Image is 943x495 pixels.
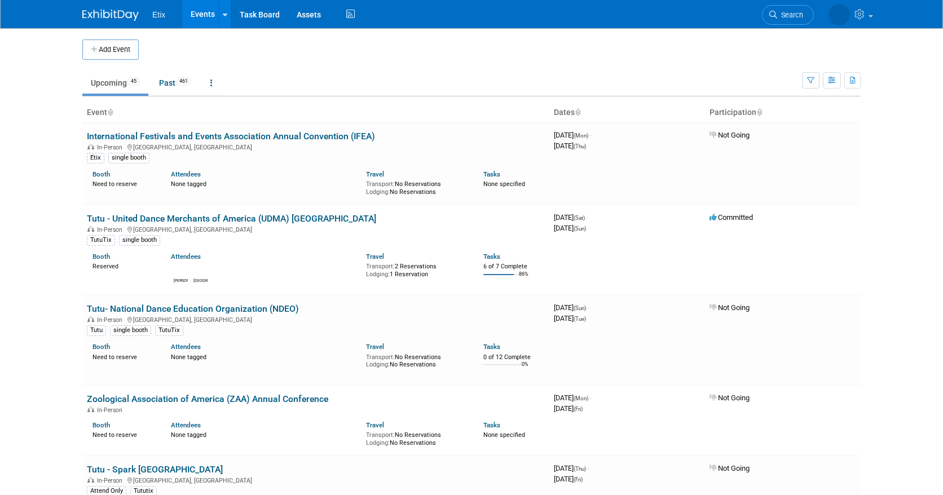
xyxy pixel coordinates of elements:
div: 2 Reservations 1 Reservation [366,260,466,278]
a: Tasks [483,170,500,178]
a: Travel [366,253,384,260]
div: TutuTix [155,369,183,379]
div: Lakisha Cooper [174,313,188,320]
img: ExhibitDay [82,10,139,21]
div: single booth [110,369,151,379]
div: No Reservations No Reservations [366,473,466,490]
div: single booth [119,235,160,245]
span: (Tue) [574,360,586,366]
span: (Sun) [574,349,586,355]
div: No Reservations No Reservations [366,395,466,412]
span: (Fri) [574,450,583,456]
div: Sydney Lyman [193,324,208,330]
img: Lakisha Cooper [174,263,188,313]
span: (Mon) [574,132,588,139]
a: Tasks [483,253,500,260]
div: None tagged [171,178,358,188]
img: In-Person Event [87,450,94,456]
span: Not Going [710,437,750,446]
div: Need to reserve [92,395,154,405]
button: Add Event [82,39,139,60]
div: Need to reserve [92,473,154,483]
span: [DATE] [554,437,592,446]
a: Search [719,5,770,25]
img: In-Person Event [87,226,94,232]
div: 6 of 7 Complete [483,263,545,271]
span: (Thu) [574,143,586,149]
a: Booth [92,253,110,260]
a: Sort by Start Date [575,108,580,117]
img: Jared McEntire [785,6,850,19]
img: In-Person Event [87,360,94,366]
a: Sort by Participation Type [756,108,762,117]
a: Past461 [151,72,200,94]
span: - [587,213,588,222]
a: International Festivals and Events Association Annual Convention (IFEA) [87,131,375,142]
a: Tutu - United Dance Merchants of America (UDMA) [GEOGRAPHIC_DATA] [87,213,376,224]
span: Lodging: [366,483,390,490]
span: In-Person [97,226,126,233]
span: (Sat) [574,215,585,221]
div: single booth [108,153,149,163]
div: 0 of 12 Complete [483,397,545,405]
span: Search [734,11,760,19]
img: Sydney Lyman [193,263,208,324]
div: Reserved [92,260,154,271]
span: Transport: [366,475,395,483]
a: Booth [92,387,110,395]
a: Tasks [483,387,500,395]
span: In-Person [97,144,126,151]
img: In-Person Event [87,144,94,149]
div: None tagged [171,395,358,405]
a: Tasks [483,465,500,473]
span: Committed [710,213,753,222]
a: Upcoming45 [82,72,148,94]
span: [DATE] [554,358,586,366]
div: [GEOGRAPHIC_DATA], [GEOGRAPHIC_DATA] [87,359,545,368]
span: (Mon) [574,439,588,445]
span: [DATE] [554,448,583,457]
a: Sort by Event Name [107,108,113,117]
div: [GEOGRAPHIC_DATA], [GEOGRAPHIC_DATA] [87,224,545,233]
span: Transport: [366,263,395,270]
a: Attendees [171,465,201,473]
div: No Reservations No Reservations [366,178,466,196]
a: Booth [92,170,110,178]
span: [DATE] [554,213,588,222]
div: None tagged [171,473,358,483]
span: Lodging: [366,271,390,278]
span: - [588,347,589,356]
span: [DATE] [554,347,589,356]
th: Dates [549,103,705,122]
span: Not Going [710,131,750,139]
a: Attendees [171,253,201,260]
div: Need to reserve [92,178,154,188]
span: [DATE] [554,142,586,150]
span: None specified [483,475,525,483]
a: Travel [366,170,384,178]
td: 0% [522,405,528,421]
span: Lodging: [366,405,390,412]
span: - [590,437,592,446]
span: - [590,131,592,139]
th: Event [82,103,549,122]
a: Booth [92,465,110,473]
div: Tutu [87,369,106,379]
span: None specified [483,180,525,188]
span: Etix [152,10,165,19]
span: 45 [127,77,140,86]
a: Attendees [171,170,201,178]
span: (Sun) [574,226,586,232]
a: Travel [366,465,384,473]
span: In-Person [97,450,126,458]
div: Etix [87,153,104,163]
td: 86% [519,271,528,286]
a: Zoological Association of America (ZAA) Annual Conference [87,437,328,448]
a: Travel [366,387,384,395]
a: Attendees [171,387,201,395]
span: [DATE] [554,224,586,232]
span: Transport: [366,180,395,188]
span: Transport: [366,397,395,404]
span: Lodging: [366,188,390,196]
th: Participation [705,103,861,122]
